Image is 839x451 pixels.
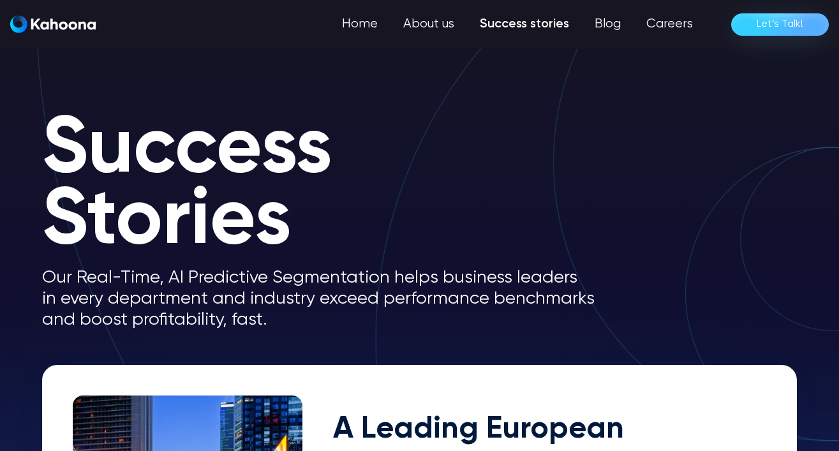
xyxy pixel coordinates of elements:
[582,11,634,37] a: Blog
[329,11,390,37] a: Home
[390,11,467,37] a: About us
[42,267,616,330] p: Our Real-Time, AI Predictive Segmentation helps business leaders in every department and industry...
[10,15,96,34] a: home
[467,11,582,37] a: Success stories
[757,14,803,34] div: Let’s Talk!
[731,13,829,36] a: Let’s Talk!
[10,15,96,33] img: Kahoona logo white
[634,11,706,37] a: Careers
[42,115,616,257] h1: Success Stories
